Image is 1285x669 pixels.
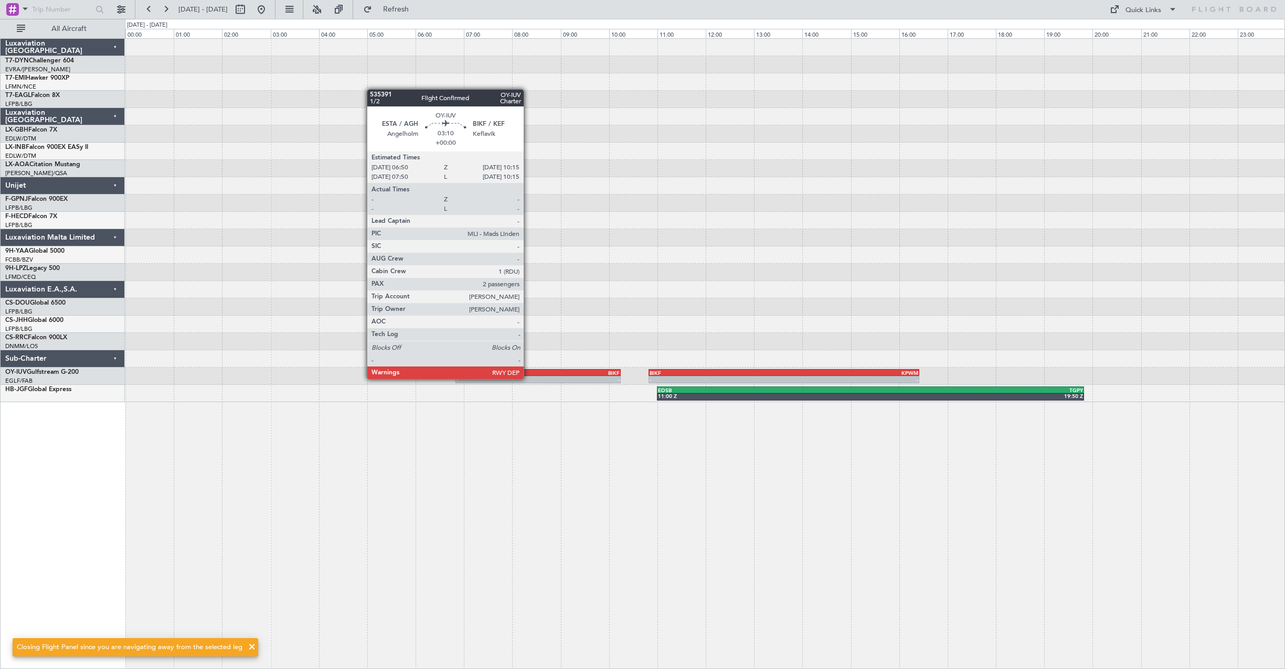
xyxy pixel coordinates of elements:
button: Refresh [358,1,421,18]
span: CS-DOU [5,300,30,306]
span: 9H-LPZ [5,265,26,272]
a: HB-JGFGlobal Express [5,386,71,393]
div: Quick Links [1125,5,1161,16]
a: EDLW/DTM [5,135,36,143]
button: Quick Links [1105,1,1182,18]
span: T7-DYN [5,58,29,64]
a: CS-RRCFalcon 900LX [5,334,67,341]
a: [PERSON_NAME]/QSA [5,169,67,177]
a: EGLF/FAB [5,377,33,385]
span: LX-GBH [5,127,28,133]
button: All Aircraft [12,20,114,37]
div: ESTA [456,370,538,376]
span: LX-INB [5,144,26,150]
a: EDLW/DTM [5,152,36,160]
div: 01:00 [174,29,222,38]
span: 9H-YAA [5,248,29,254]
div: - [650,376,784,383]
a: LFPB/LBG [5,325,33,333]
div: 19:00 [1044,29,1092,38]
div: 02:00 [222,29,270,38]
a: DNMM/LOS [5,342,38,350]
div: 04:00 [319,29,367,38]
a: LX-GBHFalcon 7X [5,127,57,133]
a: T7-EAGLFalcon 8X [5,92,60,99]
span: F-GPNJ [5,196,28,202]
div: 08:00 [512,29,560,38]
a: LFPB/LBG [5,204,33,212]
div: 05:00 [367,29,416,38]
span: CS-RRC [5,334,28,341]
a: LFPB/LBG [5,100,33,108]
a: 9H-LPZLegacy 500 [5,265,60,272]
a: CS-DOUGlobal 6500 [5,300,66,306]
div: 11:00 [657,29,706,38]
a: F-GPNJFalcon 900EX [5,196,68,202]
span: T7-EMI [5,75,26,81]
a: 9H-YAAGlobal 5000 [5,248,65,254]
div: 22:00 [1190,29,1238,38]
div: - [784,376,918,383]
span: T7-EAGL [5,92,31,99]
span: CS-JHH [5,317,28,323]
div: 19:50 Z [870,393,1083,399]
div: 14:00 [802,29,851,38]
a: EVRA/[PERSON_NAME] [5,66,70,73]
a: T7-DYNChallenger 604 [5,58,74,64]
a: OY-IUVGulfstream G-200 [5,369,79,375]
div: TGPY [870,387,1083,393]
a: LFMD/CEQ [5,273,36,281]
span: HB-JGF [5,386,28,393]
div: 16:00 [899,29,948,38]
div: [DATE] - [DATE] [127,21,167,30]
a: CS-JHHGlobal 6000 [5,317,63,323]
div: 17:00 [948,29,996,38]
div: - [456,376,538,383]
a: LFPB/LBG [5,221,33,229]
div: 06:00 [416,29,464,38]
span: [DATE] - [DATE] [178,5,228,14]
div: - [538,376,620,383]
a: LX-AOACitation Mustang [5,161,80,168]
div: 07:00 [464,29,512,38]
a: T7-EMIHawker 900XP [5,75,69,81]
input: Trip Number [32,2,92,17]
span: LX-AOA [5,161,29,168]
a: LFMN/NCE [5,83,36,91]
div: 00:00 [125,29,174,38]
div: 20:00 [1092,29,1141,38]
div: 03:00 [271,29,319,38]
div: 12:00 [706,29,754,38]
div: Closing Flight Panel since you are navigating away from the selected leg [17,642,242,653]
div: 10:00 [609,29,657,38]
div: KPWM [784,370,918,376]
a: LFPB/LBG [5,308,33,316]
div: EDSB [658,387,870,393]
span: Refresh [374,6,418,13]
div: BIKF [650,370,784,376]
div: 15:00 [851,29,899,38]
div: 11:00 Z [658,393,870,399]
a: FCBB/BZV [5,256,33,264]
div: 13:00 [754,29,802,38]
div: 21:00 [1141,29,1190,38]
div: 18:00 [996,29,1044,38]
a: LX-INBFalcon 900EX EASy II [5,144,88,150]
div: 09:00 [561,29,609,38]
span: OY-IUV [5,369,27,375]
span: F-HECD [5,213,28,220]
span: All Aircraft [27,25,111,33]
div: BIKF [538,370,620,376]
a: F-HECDFalcon 7X [5,213,57,220]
